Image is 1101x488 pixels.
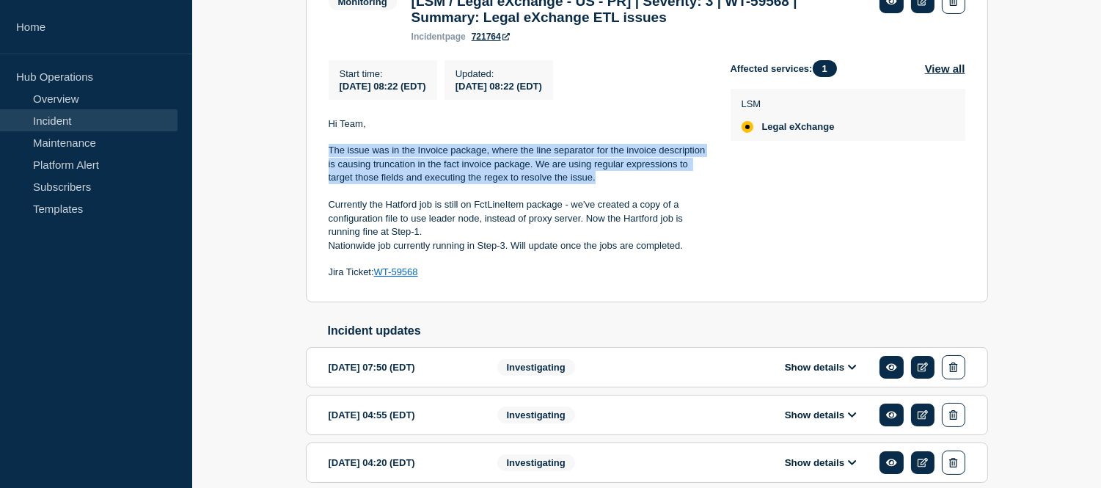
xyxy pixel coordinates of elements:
[472,32,510,42] a: 721764
[329,198,707,238] p: Currently the Hatford job is still on FctLineItem package - we've created a copy of a configurati...
[731,60,844,77] span: Affected services:
[813,60,837,77] span: 1
[329,355,475,379] div: [DATE] 07:50 (EDT)
[374,266,418,277] a: WT-59568
[329,403,475,427] div: [DATE] 04:55 (EDT)
[780,361,861,374] button: Show details
[340,81,426,92] span: [DATE] 08:22 (EDT)
[742,121,753,133] div: affected
[456,79,542,92] div: [DATE] 08:22 (EDT)
[411,32,445,42] span: incident
[925,60,965,77] button: View all
[780,456,861,469] button: Show details
[780,409,861,421] button: Show details
[329,117,707,131] p: Hi Team,
[762,121,835,133] span: Legal eXchange
[329,451,475,475] div: [DATE] 04:20 (EDT)
[497,454,575,471] span: Investigating
[456,68,542,79] p: Updated :
[497,407,575,423] span: Investigating
[411,32,466,42] p: page
[340,68,426,79] p: Start time :
[329,144,707,184] p: The issue was in the Invoice package, where the line separator for the invoice description is cau...
[742,98,835,109] p: LSM
[328,324,988,338] h2: Incident updates
[497,359,575,376] span: Investigating
[329,239,707,252] p: Nationwide job currently running in Step-3. Will update once the jobs are completed.
[329,266,707,279] p: Jira Ticket:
